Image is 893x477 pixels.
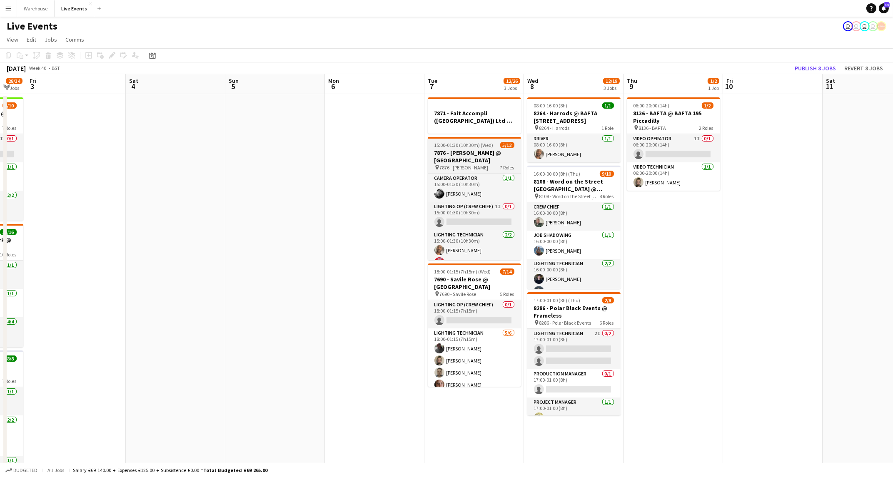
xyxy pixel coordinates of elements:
h3: 8108 - Word on the Street [GEOGRAPHIC_DATA] @ Banqueting House [527,178,621,193]
span: 16:00-00:00 (8h) (Thu) [534,171,581,177]
span: 6 [327,82,339,91]
app-card-role: Lighting Op (Crew Chief)0/118:00-01:15 (7h15m) [428,300,521,328]
span: 7 Roles [500,164,514,171]
div: 06:00-20:00 (14h)1/28136 - BAFTA @ BAFTA 195 Piccadilly 8136 - BAFTA2 RolesVideo Operator1I0/106:... [627,97,720,191]
span: 7 Roles [2,125,17,131]
span: 7/14 [500,268,514,275]
h3: 7690 - Savile Rose @ [GEOGRAPHIC_DATA] [428,276,521,291]
span: 6 Roles [600,320,614,326]
span: Sun [229,77,239,84]
span: 3 [28,82,36,91]
app-card-role: Driver1/108:00-16:00 (8h)[PERSON_NAME] [527,134,621,162]
span: 2/8 [602,297,614,303]
app-job-card: 16:00-00:00 (8h) (Thu)9/108108 - Word on the Street [GEOGRAPHIC_DATA] @ Banqueting House 8108 - W... [527,166,621,289]
h3: 8286 - Polar Black Events @ Frameless [527,304,621,319]
span: 4 [128,82,138,91]
span: 8 [526,82,538,91]
app-user-avatar: Eden Hopkins [843,21,853,31]
app-job-card: 18:00-01:15 (7h15m) (Wed)7/147690 - Savile Rose @ [GEOGRAPHIC_DATA] 7690 - Savile Rose5 RolesLigh... [428,263,521,387]
h1: Live Events [7,20,57,32]
button: Revert 8 jobs [841,63,886,74]
app-card-role: Lighting Technician2/215:00-01:30 (10h30m)[PERSON_NAME][PERSON_NAME] [428,230,521,271]
app-job-card: 08:00-16:00 (8h)1/18264 - Harrods @ BAFTA [STREET_ADDRESS] 8264 - Harrods1 RoleDriver1/108:00-16:... [527,97,621,162]
app-user-avatar: Technical Department [868,21,878,31]
app-card-role: Production Manager0/117:00-01:00 (8h) [527,369,621,397]
span: 1/1 [602,102,614,109]
h3: 7876 - [PERSON_NAME] @ [GEOGRAPHIC_DATA] [428,149,521,164]
span: 8264 - Harrods [539,125,570,131]
span: 11 [825,82,835,91]
app-card-role: Lighting Technician2/216:00-00:00 (8h)[PERSON_NAME][PERSON_NAME] [527,259,621,299]
span: 7 [427,82,437,91]
app-card-role: Video Technician1/106:00-20:00 (14h)[PERSON_NAME] [627,162,720,191]
span: 1 Role [602,125,614,131]
a: View [3,34,22,45]
span: 5/12 [500,142,514,148]
span: Fri [726,77,733,84]
span: 1/2 [708,78,719,84]
span: Budgeted [13,467,37,473]
span: 8286 - Polar Black Events [539,320,591,326]
span: Jobs [45,36,57,43]
span: Week 40 [27,65,48,71]
h3: 8264 - Harrods @ BAFTA [STREET_ADDRESS] [527,109,621,124]
button: Publish 8 jobs [791,63,839,74]
span: 1/2 [702,102,713,109]
app-job-card: 15:00-01:30 (10h30m) (Wed)5/127876 - [PERSON_NAME] @ [GEOGRAPHIC_DATA] 7876 - [PERSON_NAME]7 Role... [428,137,521,260]
div: 17:00-01:00 (8h) (Thu)2/88286 - Polar Black Events @ Frameless 8286 - Polar Black Events6 RolesLi... [527,292,621,415]
span: 12/19 [603,78,620,84]
span: 5 [227,82,239,91]
span: 28/34 [6,78,22,84]
span: 17:00-01:00 (8h) (Thu) [534,297,581,303]
span: 13 [884,2,890,7]
span: 9 [626,82,637,91]
span: 7876 - [PERSON_NAME] [440,164,489,171]
span: Thu [627,77,637,84]
span: Fri [30,77,36,84]
span: View [7,36,18,43]
h3: 8136 - BAFTA @ BAFTA 195 Piccadilly [627,109,720,124]
app-card-role: Lighting Technician5/618:00-01:15 (7h15m)[PERSON_NAME][PERSON_NAME][PERSON_NAME][PERSON_NAME] [428,328,521,417]
span: 2 Roles [699,125,713,131]
div: Salary £69 140.00 + Expenses £125.00 + Subsistence £0.00 = [73,467,267,473]
button: Budgeted [4,466,39,475]
span: Tue [428,77,437,84]
button: Warehouse [17,0,55,17]
app-job-card: 7871 - Fait Accompli ([GEOGRAPHIC_DATA]) Ltd @ V&A [428,97,521,134]
div: 3 Jobs [6,85,22,91]
span: 15:00-01:30 (10h30m) (Wed) [434,142,494,148]
app-user-avatar: Technical Department [860,21,870,31]
span: All jobs [46,467,66,473]
span: Edit [27,36,36,43]
div: BST [52,65,60,71]
span: Total Budgeted £69 265.00 [203,467,267,473]
span: Wed [527,77,538,84]
div: 3 Jobs [504,85,520,91]
span: 06:00-20:00 (14h) [634,102,670,109]
span: 18:00-01:15 (7h15m) (Wed) [434,268,491,275]
app-card-role: Job Shadowing1/116:00-00:00 (8h)[PERSON_NAME] [527,231,621,259]
app-card-role: Video Operator1I0/106:00-20:00 (14h) [627,134,720,162]
app-card-role: Lighting Op (Crew Chief)1I0/115:00-01:30 (10h30m) [428,202,521,230]
app-card-role: Crew Chief1/116:00-00:00 (8h)[PERSON_NAME] [527,202,621,231]
app-user-avatar: Alex Gill [876,21,886,31]
app-card-role: Project Manager1/117:00-01:00 (8h)[PERSON_NAME] [527,397,621,426]
span: 8136 - BAFTA [639,125,666,131]
span: 8 Roles [600,193,614,199]
span: 08:00-16:00 (8h) [534,102,568,109]
span: 8/8 [5,355,17,362]
span: Mon [328,77,339,84]
app-card-role: Camera Operator1/115:00-01:30 (10h30m)[PERSON_NAME] [428,174,521,202]
button: Live Events [55,0,94,17]
span: 5 Roles [500,291,514,297]
span: 12/26 [504,78,520,84]
span: 8108 - Word on the Street [GEOGRAPHIC_DATA] @ Banqueting House [539,193,600,199]
app-card-role: Lighting Technician2I0/217:00-01:00 (8h) [527,329,621,369]
span: 10 [725,82,733,91]
a: 13 [879,3,889,13]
